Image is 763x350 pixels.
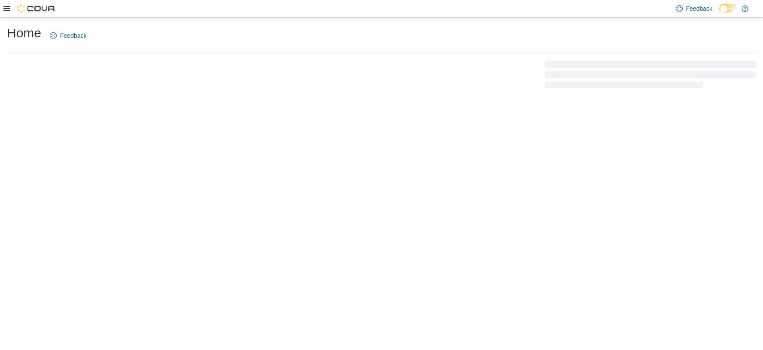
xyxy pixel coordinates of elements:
h1: Home [7,24,41,42]
a: Feedback [46,27,90,44]
span: Loading [545,63,756,90]
span: Feedback [686,4,712,13]
img: Cova [17,4,56,13]
input: Dark Mode [719,4,737,13]
span: Feedback [60,31,86,40]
